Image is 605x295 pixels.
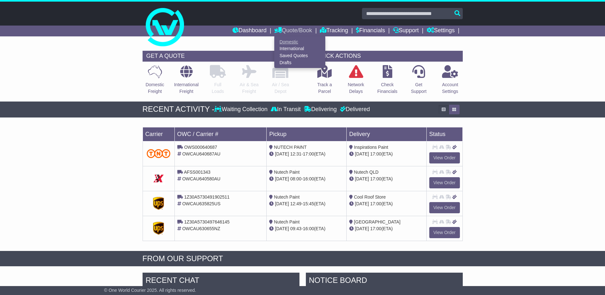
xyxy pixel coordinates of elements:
div: (ETA) [349,200,424,207]
span: [DATE] [355,176,369,181]
span: [DATE] [275,176,289,181]
a: InternationalFreight [174,65,199,98]
p: Check Financials [377,81,397,95]
a: Quote/Book [274,26,312,36]
p: Account Settings [442,81,458,95]
img: GetCarrierServiceDarkLogo [153,197,164,210]
div: (ETA) [349,225,424,232]
a: GetSupport [410,65,427,98]
a: NetworkDelays [347,65,364,98]
span: 17:00 [370,201,381,206]
a: Settings [427,26,455,36]
td: Pickup [267,127,347,141]
span: 16:00 [303,226,314,231]
span: Nutech Paint [274,194,299,200]
span: 09:43 [290,226,301,231]
div: Waiting Collection [214,106,269,113]
span: 12:31 [290,151,301,156]
span: 16:00 [303,176,314,181]
span: [DATE] [275,226,289,231]
a: View Order [429,202,460,213]
a: Saved Quotes [275,52,325,59]
span: 17:00 [370,226,381,231]
a: Financials [356,26,385,36]
a: International [275,45,325,52]
span: Nutech QLD [354,170,379,175]
div: - (ETA) [269,225,344,232]
span: 17:00 [303,151,314,156]
div: - (ETA) [269,176,344,182]
p: Get Support [411,81,426,95]
div: Delivered [338,106,370,113]
span: © One World Courier 2025. All rights reserved. [104,288,196,293]
a: Domestic [275,38,325,45]
span: [DATE] [355,201,369,206]
span: 17:00 [370,176,381,181]
span: [DATE] [355,226,369,231]
span: Cool Roof Store [354,194,386,200]
td: Carrier [143,127,174,141]
span: OWS000640687 [184,145,217,150]
div: (ETA) [349,176,424,182]
a: View Order [429,227,460,238]
span: OWCAU640580AU [182,176,220,181]
span: [DATE] [275,151,289,156]
img: GetCarrierServiceDarkLogo [152,172,165,185]
a: Drafts [275,59,325,66]
span: NUTECH PAINT [274,145,306,150]
img: GetCarrierServiceDarkLogo [153,222,164,235]
div: RECENT ACTIVITY - [143,105,215,114]
span: 15:45 [303,201,314,206]
div: (ETA) [349,151,424,157]
div: RECENT CHAT [143,273,299,290]
p: Full Loads [210,81,226,95]
div: NOTICE BOARD [306,273,463,290]
span: Nutech Paint [274,170,299,175]
a: AccountSettings [442,65,459,98]
a: View Order [429,177,460,188]
span: [GEOGRAPHIC_DATA] [354,219,401,224]
td: Delivery [346,127,426,141]
span: 08:00 [290,176,301,181]
div: QUICK ACTIONS [312,51,463,62]
span: [DATE] [275,201,289,206]
span: Inspirations Paint [354,145,388,150]
span: 1Z30A5730497646145 [184,219,229,224]
span: 1Z30A5730491902511 [184,194,229,200]
a: Dashboard [232,26,267,36]
p: Track a Parcel [317,81,332,95]
span: OWCAU630655NZ [182,226,220,231]
span: 12:49 [290,201,301,206]
div: GET A QUOTE [143,51,293,62]
a: CheckFinancials [377,65,398,98]
span: AFSS001343 [184,170,210,175]
td: Status [426,127,462,141]
p: Domestic Freight [145,81,164,95]
p: Air / Sea Depot [272,81,289,95]
a: Track aParcel [317,65,332,98]
span: Nutech Paint [274,219,299,224]
td: OWC / Carrier # [174,127,267,141]
span: OWCAU640687AU [182,151,220,156]
p: Air & Sea Freight [240,81,259,95]
img: TNT_Domestic.png [147,149,171,158]
div: Delivering [302,106,338,113]
p: Network Delays [348,81,364,95]
a: DomesticFreight [145,65,164,98]
span: 17:00 [370,151,381,156]
div: - (ETA) [269,151,344,157]
div: Quote/Book [274,36,325,68]
p: International Freight [174,81,199,95]
a: View Order [429,152,460,163]
div: - (ETA) [269,200,344,207]
div: FROM OUR SUPPORT [143,254,463,263]
div: In Transit [269,106,302,113]
a: Support [393,26,419,36]
span: [DATE] [355,151,369,156]
a: Tracking [320,26,348,36]
span: OWCAU635825US [182,201,220,206]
